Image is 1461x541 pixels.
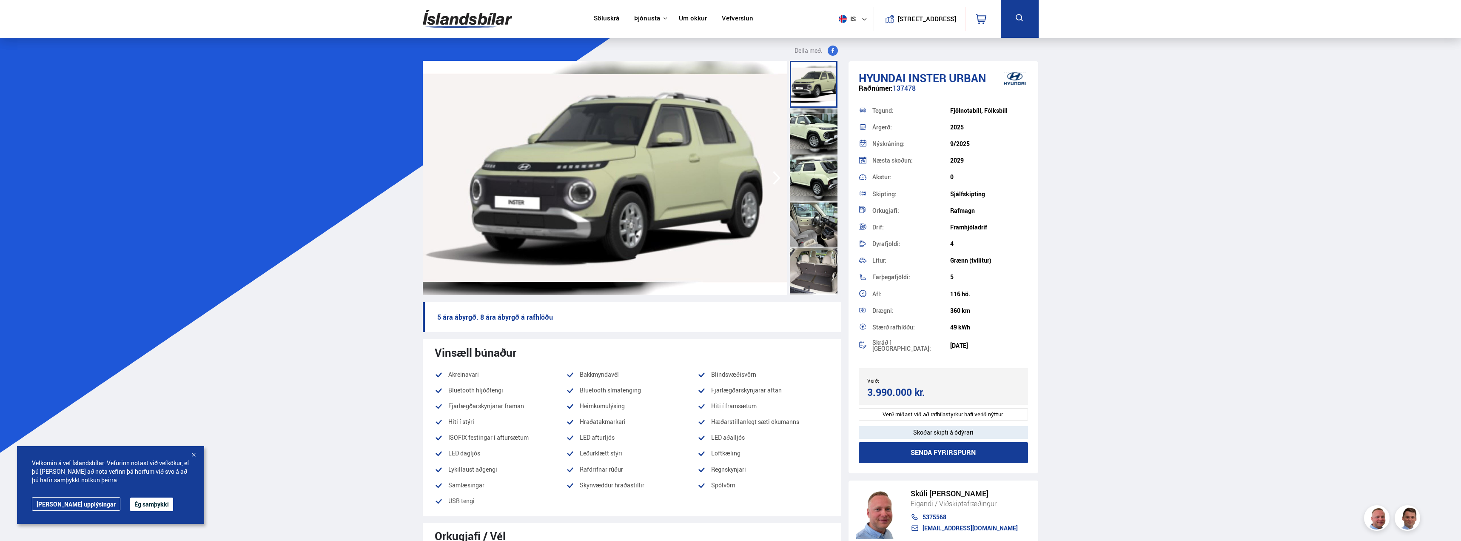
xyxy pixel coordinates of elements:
[698,369,829,380] li: Blindsvæðisvörn
[787,61,1152,295] img: 3652254.jpeg
[872,141,950,147] div: Nýskráning:
[435,496,566,506] li: USB tengi
[950,291,1028,298] div: 116 hö.
[698,385,829,395] li: Fjarlægðarskynjarar aftan
[423,5,512,33] img: G0Ugv5HjCgRt.svg
[872,324,950,330] div: Stærð rafhlöðu:
[435,432,566,443] li: ISOFIX festingar í aftursætum
[859,426,1028,439] div: Skoðar skipti á ódýrari
[950,307,1028,314] div: 360 km
[872,340,950,352] div: Skráð í [GEOGRAPHIC_DATA]:
[867,378,943,384] div: Verð:
[872,108,950,114] div: Tegund:
[698,401,829,411] li: Hiti í framsætum
[722,14,753,23] a: Vefverslun
[859,83,893,93] span: Raðnúmer:
[839,15,847,23] img: svg+xml;base64,PHN2ZyB4bWxucz0iaHR0cDovL3d3dy53My5vcmcvMjAwMC9zdmciIHdpZHRoPSI1MTIiIGhlaWdodD0iNT...
[950,191,1028,198] div: Sjálfskipting
[1365,507,1391,532] img: siFngHWaQ9KaOqBr.png
[435,417,566,427] li: Hiti í stýri
[859,84,1028,101] div: 137478
[867,386,941,398] div: 3.990.000 kr.
[679,14,707,23] a: Um okkur
[950,207,1028,214] div: Rafmagn
[698,417,829,427] li: Hæðarstillanlegt sæti ökumanns
[698,464,829,475] li: Regnskynjari
[911,489,1018,498] div: Skúli [PERSON_NAME]
[872,157,950,163] div: Næsta skoðun:
[950,240,1028,247] div: 4
[998,66,1032,92] img: brand logo
[911,498,1018,509] div: Eigandi / Viðskiptafræðingur
[950,174,1028,180] div: 0
[698,432,829,443] li: LED aðalljós
[435,369,566,380] li: Akreinavari
[566,448,698,458] li: Leðurklætt stýri
[950,140,1028,147] div: 9/2025
[872,174,950,180] div: Akstur:
[872,258,950,263] div: Litur:
[435,401,566,411] li: Fjarlægðarskynjarar framan
[566,369,698,380] li: Bakkmyndavél
[908,70,986,86] span: Inster URBAN
[950,124,1028,131] div: 2025
[423,302,841,332] p: 5 ára ábyrgð. 8 ára ábyrgð á rafhlöðu
[878,7,961,31] a: [STREET_ADDRESS]
[950,224,1028,231] div: Framhjóladrif
[950,157,1028,164] div: 2029
[859,70,906,86] span: Hyundai
[594,14,619,23] a: Söluskrá
[566,385,698,395] li: Bluetooth símatenging
[566,417,698,427] li: Hraðatakmarkari
[435,385,566,395] li: Bluetooth hljóðtengi
[32,497,120,511] a: [PERSON_NAME] upplýsingar
[872,224,950,230] div: Drif:
[7,3,32,29] button: Opna LiveChat spjallviðmót
[856,488,902,539] img: siFngHWaQ9KaOqBr.png
[130,498,173,511] button: Ég samþykki
[901,15,953,23] button: [STREET_ADDRESS]
[872,191,950,197] div: Skipting:
[950,257,1028,264] div: Grænn (tvílitur)
[634,14,660,23] button: Þjónusta
[791,46,841,56] button: Deila með:
[872,208,950,214] div: Orkugjafi:
[795,46,823,56] span: Deila með:
[859,442,1028,463] button: Senda fyrirspurn
[872,308,950,314] div: Drægni:
[566,401,698,411] li: Heimkomulýsing
[32,459,189,484] span: Velkomin á vef Íslandsbílar. Vefurinn notast við vefkökur, ef þú [PERSON_NAME] að nota vefinn þá ...
[566,432,698,443] li: LED afturljós
[872,241,950,247] div: Dyrafjöldi:
[698,480,829,490] li: Spólvörn
[872,124,950,130] div: Árgerð:
[835,6,874,31] button: is
[566,480,698,490] li: Skynvæddur hraðastillir
[698,448,829,458] li: Loftkæling
[911,514,1018,521] a: 5375568
[950,324,1028,331] div: 49 kWh
[435,448,566,458] li: LED dagljós
[435,480,566,490] li: Samlæsingar
[872,291,950,297] div: Afl:
[911,525,1018,532] a: [EMAIL_ADDRESS][DOMAIN_NAME]
[435,346,829,359] div: Vinsæll búnaður
[835,15,857,23] span: is
[859,408,1028,421] div: Verð miðast við að rafbílastyrkur hafi verið nýttur.
[1396,507,1421,532] img: FbJEzSuNWCJXmdc-.webp
[423,61,787,295] img: 3698447.jpeg
[950,342,1028,349] div: [DATE]
[950,274,1028,281] div: 5
[435,464,566,475] li: Lykillaust aðgengi
[950,107,1028,114] div: Fjölnotabíll, Fólksbíll
[566,464,698,475] li: Rafdrifnar rúður
[872,274,950,280] div: Farþegafjöldi:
